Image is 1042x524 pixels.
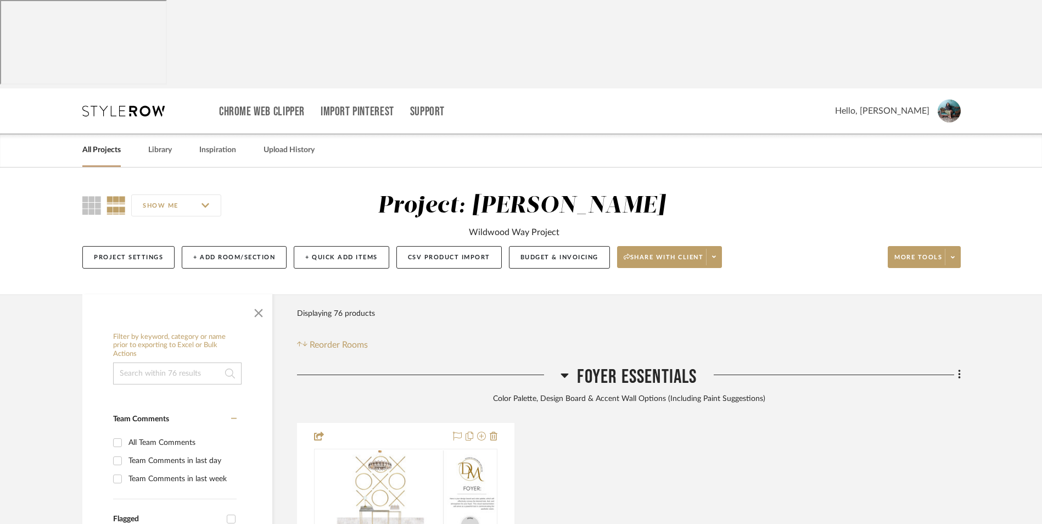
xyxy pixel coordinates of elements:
button: Budget & Invoicing [509,246,610,269]
button: More tools [888,246,961,268]
a: Import Pinterest [321,107,394,116]
a: Chrome Web Clipper [219,107,305,116]
h6: Filter by keyword, category or name prior to exporting to Excel or Bulk Actions [113,333,242,359]
button: CSV Product Import [396,246,502,269]
button: + Quick Add Items [294,246,389,269]
div: Project: [PERSON_NAME] [378,194,665,218]
div: Color Palette, Design Board & Accent Wall Options (Including Paint Suggestions) [297,393,961,405]
div: Wildwood Way Project [469,226,559,239]
a: Upload History [264,143,315,158]
img: avatar [938,99,961,122]
button: Reorder Rooms [297,338,368,352]
a: Library [148,143,172,158]
button: + Add Room/Section [182,246,287,269]
a: Support [410,107,445,116]
span: Share with client [624,253,704,270]
span: Hello, [PERSON_NAME] [835,104,929,118]
span: Foyer Essentials [577,365,697,389]
button: Project Settings [82,246,175,269]
a: All Projects [82,143,121,158]
button: Share with client [617,246,722,268]
div: Team Comments in last week [128,470,234,488]
div: All Team Comments [128,434,234,451]
span: Reorder Rooms [310,338,368,352]
input: Search within 76 results [113,363,242,384]
a: Inspiration [199,143,236,158]
div: Team Comments in last day [128,452,234,470]
div: Flagged [113,515,221,524]
span: Team Comments [113,415,169,423]
div: Displaying 76 products [297,303,375,325]
button: Close [248,300,270,322]
span: More tools [894,253,942,270]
